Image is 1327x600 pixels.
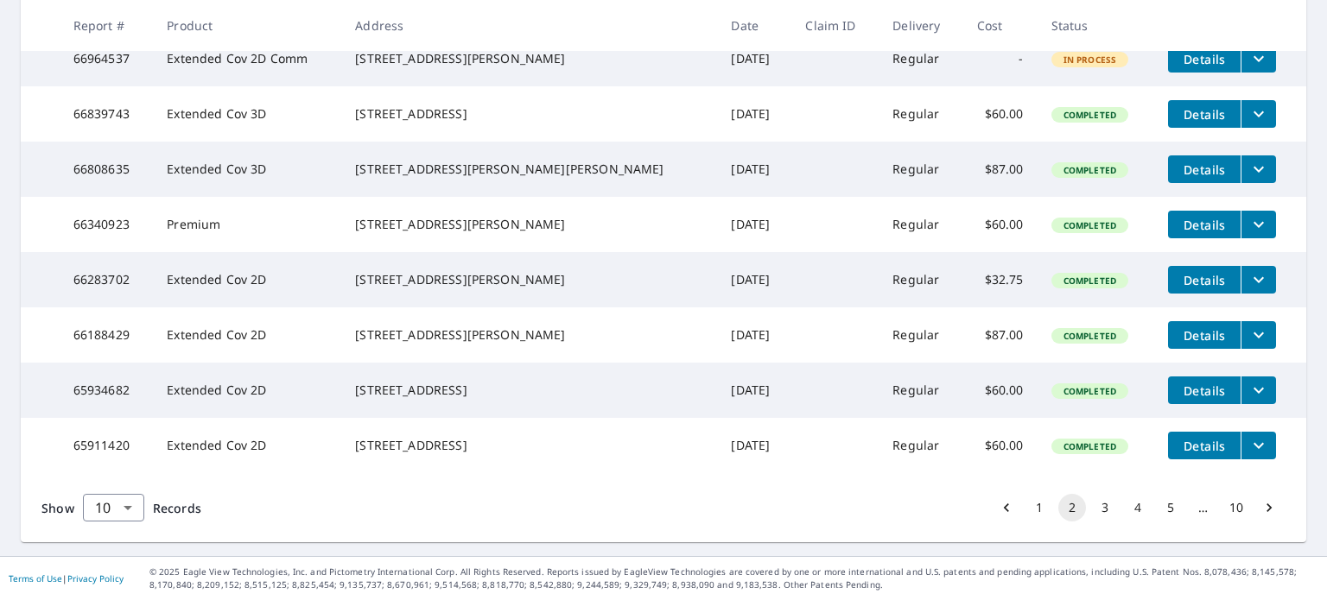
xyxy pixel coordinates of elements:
[153,418,341,473] td: Extended Cov 2D
[1091,494,1119,521] button: Go to page 3
[990,494,1286,521] nav: pagination navigation
[153,252,341,307] td: Extended Cov 2D
[963,307,1038,363] td: $87.00
[879,31,962,86] td: Regular
[149,565,1318,591] p: © 2025 Eagle View Technologies, Inc. and Pictometry International Corp. All Rights Reserved. Repo...
[1053,330,1127,342] span: Completed
[1168,155,1241,183] button: detailsBtn-66808635
[1168,45,1241,73] button: detailsBtn-66964537
[60,418,154,473] td: 65911420
[1157,494,1184,521] button: Go to page 5
[60,252,154,307] td: 66283702
[963,363,1038,418] td: $60.00
[60,307,154,363] td: 66188429
[60,363,154,418] td: 65934682
[1241,432,1276,459] button: filesDropdownBtn-65911420
[717,142,791,197] td: [DATE]
[355,161,703,178] div: [STREET_ADDRESS][PERSON_NAME][PERSON_NAME]
[60,31,154,86] td: 66964537
[1053,275,1127,287] span: Completed
[717,363,791,418] td: [DATE]
[355,382,703,399] div: [STREET_ADDRESS]
[1168,432,1241,459] button: detailsBtn-65911420
[717,31,791,86] td: [DATE]
[1241,45,1276,73] button: filesDropdownBtn-66964537
[9,573,124,584] p: |
[993,494,1020,521] button: Go to previous page
[153,31,341,86] td: Extended Cov 2D Comm
[879,307,962,363] td: Regular
[1222,494,1250,521] button: Go to page 10
[1053,109,1127,121] span: Completed
[717,307,791,363] td: [DATE]
[355,326,703,344] div: [STREET_ADDRESS][PERSON_NAME]
[963,418,1038,473] td: $60.00
[153,142,341,197] td: Extended Cov 3D
[1178,161,1230,178] span: Details
[879,363,962,418] td: Regular
[1178,217,1230,233] span: Details
[60,86,154,142] td: 66839743
[153,500,201,516] span: Records
[879,142,962,197] td: Regular
[1124,494,1152,521] button: Go to page 4
[1241,211,1276,238] button: filesDropdownBtn-66340923
[355,105,703,123] div: [STREET_ADDRESS]
[1255,494,1283,521] button: Go to next page
[1178,438,1230,454] span: Details
[60,142,154,197] td: 66808635
[153,307,341,363] td: Extended Cov 2D
[1053,385,1127,397] span: Completed
[717,197,791,252] td: [DATE]
[1241,376,1276,404] button: filesDropdownBtn-65934682
[67,572,124,584] a: Privacy Policy
[1168,321,1241,349] button: detailsBtn-66188429
[879,252,962,307] td: Regular
[963,142,1038,197] td: $87.00
[83,483,144,532] div: 10
[153,86,341,142] td: Extended Cov 3D
[355,271,703,288] div: [STREET_ADDRESS][PERSON_NAME]
[1053,164,1127,176] span: Completed
[1168,100,1241,128] button: detailsBtn-66839743
[153,197,341,252] td: Premium
[1241,321,1276,349] button: filesDropdownBtn-66188429
[41,500,74,516] span: Show
[1168,211,1241,238] button: detailsBtn-66340923
[717,418,791,473] td: [DATE]
[963,86,1038,142] td: $60.00
[1025,494,1053,521] button: Go to page 1
[1241,155,1276,183] button: filesDropdownBtn-66808635
[963,252,1038,307] td: $32.75
[1241,266,1276,294] button: filesDropdownBtn-66283702
[355,437,703,454] div: [STREET_ADDRESS]
[60,197,154,252] td: 66340923
[1053,440,1127,452] span: Completed
[717,86,791,142] td: [DATE]
[1168,266,1241,294] button: detailsBtn-66283702
[1190,499,1217,516] div: …
[879,86,962,142] td: Regular
[1241,100,1276,128] button: filesDropdownBtn-66839743
[1178,382,1230,399] span: Details
[1168,376,1241,404] button: detailsBtn-65934682
[83,494,144,521] div: Show 10 records
[1178,51,1230,67] span: Details
[717,252,791,307] td: [DATE]
[879,197,962,252] td: Regular
[153,363,341,418] td: Extended Cov 2D
[1178,327,1230,344] span: Details
[355,216,703,233] div: [STREET_ADDRESS][PERSON_NAME]
[963,197,1038,252] td: $60.00
[355,50,703,67] div: [STREET_ADDRESS][PERSON_NAME]
[1053,219,1127,231] span: Completed
[1178,106,1230,123] span: Details
[879,418,962,473] td: Regular
[1178,272,1230,288] span: Details
[9,572,62,584] a: Terms of Use
[1053,54,1127,66] span: In Process
[1058,494,1086,521] button: page 2
[963,31,1038,86] td: -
